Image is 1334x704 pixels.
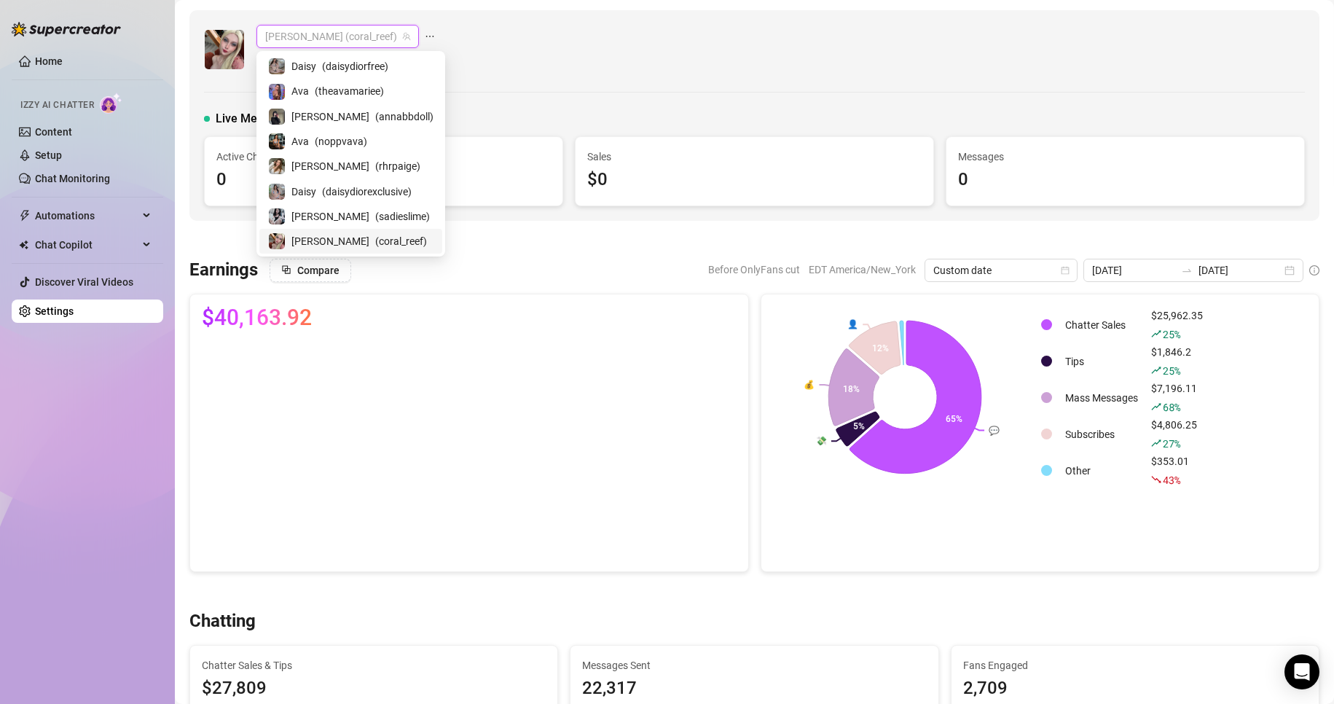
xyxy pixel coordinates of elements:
div: $7,196.11 [1151,380,1203,415]
td: Chatter Sales [1059,308,1144,343]
span: EDT America/New_York [809,259,916,281]
span: Daisy [291,58,316,74]
span: ( daisydiorfree ) [322,58,388,74]
span: rise [1151,329,1161,339]
span: info-circle [1309,265,1319,275]
img: Sadie [269,208,285,224]
img: Anna [205,30,244,69]
span: [PERSON_NAME] [291,233,369,249]
div: 22,317 [582,675,926,703]
button: Compare [270,259,351,282]
a: Setup [35,149,62,161]
td: Subscribes [1059,417,1144,452]
img: Ava [269,84,285,100]
span: 68 % [1163,400,1180,414]
div: Open Intercom Messenger [1284,654,1319,689]
img: Ava [269,133,285,149]
span: ( sadieslime ) [375,208,430,224]
h3: Chatting [189,610,256,633]
span: ( noppvava ) [315,133,367,149]
div: $353.01 [1151,453,1203,488]
img: Anna [269,233,285,249]
span: Ava [291,133,309,149]
img: Anna [269,109,285,125]
span: 43 % [1163,473,1180,487]
span: block [281,265,291,275]
span: Chatter Sales & Tips [202,657,546,673]
div: $25,962.35 [1151,308,1203,343]
span: rise [1151,365,1161,375]
span: ( rhrpaige ) [375,158,420,174]
span: 25 % [1163,327,1180,341]
span: Automations [35,204,138,227]
a: Discover Viral Videos [35,276,133,288]
div: 0 [216,166,551,194]
img: AI Chatter [100,93,122,114]
span: swap-right [1181,265,1193,276]
span: ( theavamariee ) [315,83,384,99]
span: team [402,32,411,41]
span: [PERSON_NAME] [291,109,369,125]
div: $0 [587,166,922,194]
a: Chat Monitoring [35,173,110,184]
span: Izzy AI Chatter [20,98,94,112]
img: Daisy [269,184,285,200]
span: [PERSON_NAME] [291,158,369,174]
span: to [1181,265,1193,276]
span: Messages [958,149,1292,165]
span: $27,809 [202,675,546,703]
span: Chat Copilot [35,233,138,257]
img: Daisy [269,58,285,74]
span: [PERSON_NAME] [291,208,369,224]
span: calendar [1061,266,1070,275]
a: Content [35,126,72,138]
span: thunderbolt [19,210,31,222]
div: 0 [958,166,1292,194]
span: Messages Sent [582,657,926,673]
text: 💸 [816,435,827,446]
img: logo-BBDzfeDw.svg [12,22,121,36]
span: Compare [297,265,340,276]
span: Daisy [291,184,316,200]
span: rise [1151,438,1161,448]
span: Fans Engaged [963,657,1307,673]
span: rise [1151,402,1161,412]
span: Anna (coral_reef) [265,26,410,47]
img: Paige [269,158,285,174]
span: ( annabbdoll ) [375,109,433,125]
span: Ava [291,83,309,99]
input: Start date [1092,262,1175,278]
text: 💰 [804,379,815,390]
text: 👤 [847,318,858,329]
h3: Earnings [189,259,258,282]
span: 27 % [1163,437,1180,450]
a: Home [35,55,63,67]
span: Active Chatters [216,149,551,165]
div: $4,806.25 [1151,417,1203,452]
img: Chat Copilot [19,240,28,250]
span: ( coral_reef ) [375,233,427,249]
span: 25 % [1163,364,1180,378]
span: Sales [587,149,922,165]
span: ( daisydiorexclusive ) [322,184,412,200]
text: 💬 [989,424,1000,435]
td: Tips [1059,344,1144,379]
div: 2,709 [963,675,1307,703]
td: Mass Messages [1059,380,1144,415]
span: Live Metrics (last hour) [216,110,337,128]
span: $40,163.92 [202,306,312,329]
span: Custom date [933,259,1069,281]
td: Other [1059,453,1144,488]
span: ellipsis [425,25,435,48]
a: Settings [35,305,74,317]
span: fall [1151,474,1161,485]
span: Before OnlyFans cut [708,259,800,281]
div: $1,846.2 [1151,344,1203,379]
input: End date [1198,262,1282,278]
